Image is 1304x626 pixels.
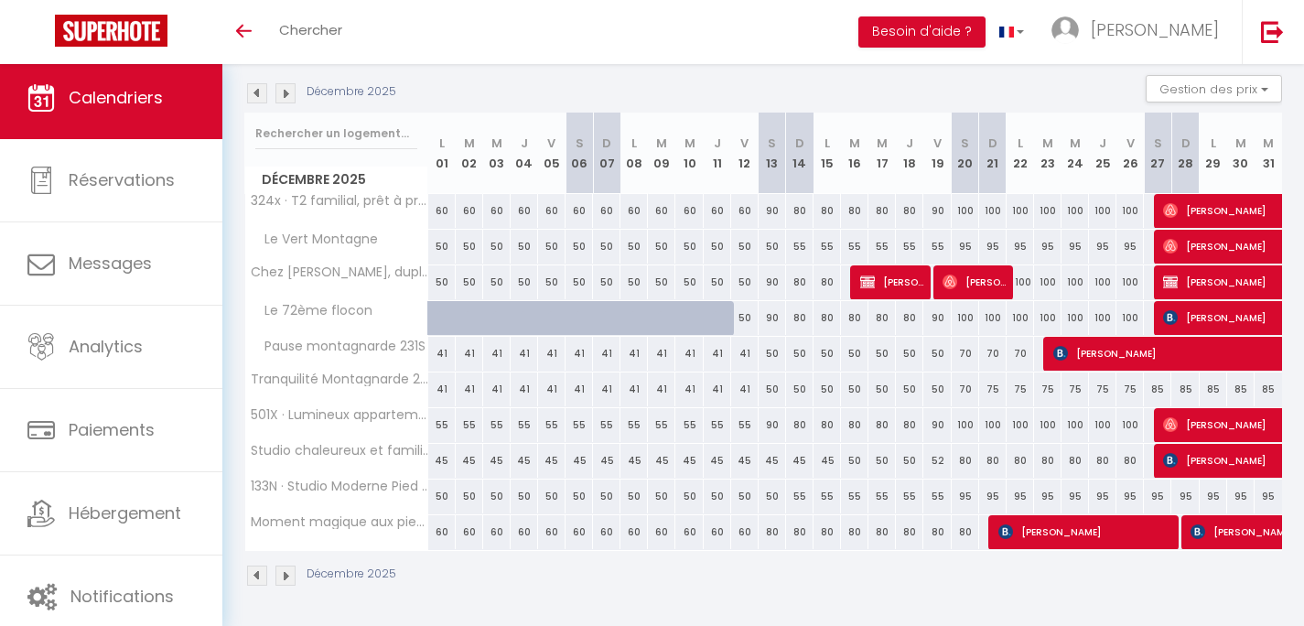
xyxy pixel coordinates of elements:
[511,480,538,513] div: 50
[1144,113,1171,194] th: 27
[648,113,675,194] th: 09
[675,372,703,406] div: 41
[1116,194,1144,228] div: 100
[648,444,675,478] div: 45
[814,337,841,371] div: 50
[814,194,841,228] div: 80
[1007,301,1034,335] div: 100
[814,480,841,513] div: 55
[648,408,675,442] div: 55
[952,230,979,264] div: 95
[1034,444,1062,478] div: 80
[824,135,830,152] abbr: L
[731,230,759,264] div: 50
[428,113,456,194] th: 01
[566,444,593,478] div: 45
[1042,135,1053,152] abbr: M
[998,514,1172,549] span: [PERSON_NAME]
[923,337,951,371] div: 50
[620,113,648,194] th: 08
[483,337,511,371] div: 41
[483,113,511,194] th: 03
[988,135,997,152] abbr: D
[786,480,814,513] div: 55
[248,230,383,250] span: Le Vert Montagne
[55,15,167,47] img: Super Booking
[704,194,731,228] div: 60
[923,230,951,264] div: 55
[1007,230,1034,264] div: 95
[933,135,942,152] abbr: V
[456,408,483,442] div: 55
[69,252,152,275] span: Messages
[1051,16,1079,44] img: ...
[979,444,1007,478] div: 80
[1089,230,1116,264] div: 95
[731,194,759,228] div: 60
[759,372,786,406] div: 50
[248,480,431,493] span: 133N · Studio Moderne Pied des pistes
[566,113,593,194] th: 06
[428,337,456,371] div: 41
[1062,444,1089,478] div: 80
[923,372,951,406] div: 50
[979,337,1007,371] div: 70
[538,372,566,406] div: 41
[70,585,174,608] span: Notifications
[896,372,923,406] div: 50
[521,135,528,152] abbr: J
[456,265,483,299] div: 50
[483,444,511,478] div: 45
[786,265,814,299] div: 80
[547,135,555,152] abbr: V
[684,135,695,152] abbr: M
[923,301,951,335] div: 90
[648,230,675,264] div: 50
[704,372,731,406] div: 41
[731,408,759,442] div: 55
[1227,372,1255,406] div: 85
[952,372,979,406] div: 70
[906,135,913,152] abbr: J
[841,230,868,264] div: 55
[704,230,731,264] div: 50
[428,408,456,442] div: 55
[1034,265,1062,299] div: 100
[675,113,703,194] th: 10
[814,444,841,478] div: 45
[1116,265,1144,299] div: 100
[1007,194,1034,228] div: 100
[868,372,896,406] div: 50
[814,230,841,264] div: 55
[759,230,786,264] div: 50
[248,301,377,321] span: Le 72ème flocon
[849,135,860,152] abbr: M
[704,265,731,299] div: 50
[648,372,675,406] div: 41
[923,408,951,442] div: 90
[1181,135,1191,152] abbr: D
[1089,265,1116,299] div: 100
[1146,75,1282,103] button: Gestion des prix
[1089,113,1116,194] th: 25
[896,337,923,371] div: 50
[439,135,445,152] abbr: L
[656,135,667,152] abbr: M
[868,337,896,371] div: 50
[248,444,431,458] span: Studio chaleureux et familial
[1007,372,1034,406] div: 75
[566,194,593,228] div: 60
[511,372,538,406] div: 41
[841,480,868,513] div: 55
[1034,372,1062,406] div: 75
[868,408,896,442] div: 80
[483,408,511,442] div: 55
[1227,113,1255,194] th: 30
[1007,265,1034,299] div: 100
[464,135,475,152] abbr: M
[566,480,593,513] div: 50
[593,480,620,513] div: 50
[1089,301,1116,335] div: 100
[841,408,868,442] div: 80
[593,337,620,371] div: 41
